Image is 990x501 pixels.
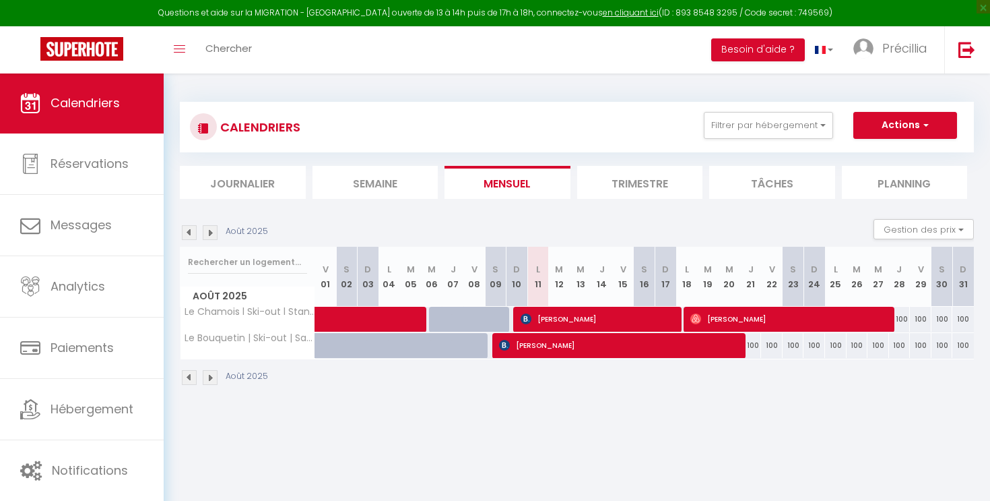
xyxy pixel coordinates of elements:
[641,263,647,276] abbr: S
[709,166,835,199] li: Tâches
[867,333,889,358] div: 100
[910,333,931,358] div: 100
[676,247,698,307] th: 18
[428,263,436,276] abbr: M
[874,263,882,276] abbr: M
[711,38,805,61] button: Besoin d'aide ?
[803,247,825,307] th: 24
[853,38,873,59] img: ...
[896,263,902,276] abbr: J
[612,247,634,307] th: 15
[960,263,966,276] abbr: D
[748,263,754,276] abbr: J
[918,263,924,276] abbr: V
[620,263,626,276] abbr: V
[958,41,975,58] img: logout
[188,250,307,274] input: Rechercher un logement...
[527,247,549,307] th: 11
[407,263,415,276] abbr: M
[387,263,391,276] abbr: L
[634,247,655,307] th: 16
[315,247,337,307] th: 01
[576,263,585,276] abbr: M
[364,263,371,276] abbr: D
[847,247,868,307] th: 26
[847,333,868,358] div: 100
[40,37,123,61] img: Super Booking
[769,263,775,276] abbr: V
[698,247,719,307] th: 19
[834,263,838,276] abbr: L
[421,247,442,307] th: 06
[655,247,677,307] th: 17
[952,307,974,332] div: 100
[195,26,262,73] a: Chercher
[952,333,974,358] div: 100
[471,263,477,276] abbr: V
[521,306,679,332] span: [PERSON_NAME]
[761,247,783,307] th: 22
[183,307,317,317] span: Le Chamois l Ski-out l Standing
[536,263,540,276] abbr: L
[51,94,120,111] span: Calendriers
[336,247,358,307] th: 02
[485,247,506,307] th: 09
[180,287,315,306] span: Août 2025
[400,247,422,307] th: 05
[323,263,329,276] abbr: V
[811,263,818,276] abbr: D
[603,7,659,18] a: en cliquant ici
[451,263,456,276] abbr: J
[952,247,974,307] th: 31
[740,333,762,358] div: 100
[183,333,317,343] span: Le Bouquetin | Ski-out | Sauna
[842,166,968,199] li: Planning
[761,333,783,358] div: 100
[853,263,861,276] abbr: M
[910,247,931,307] th: 29
[939,263,945,276] abbr: S
[719,247,740,307] th: 20
[704,263,712,276] abbr: M
[599,263,605,276] abbr: J
[51,216,112,233] span: Messages
[882,40,927,57] span: Précillia
[463,247,485,307] th: 08
[52,462,128,479] span: Notifications
[889,333,911,358] div: 100
[343,263,350,276] abbr: S
[180,166,306,199] li: Journalier
[889,307,911,332] div: 100
[853,112,957,139] button: Actions
[740,247,762,307] th: 21
[51,339,114,356] span: Paiements
[506,247,528,307] th: 10
[205,41,252,55] span: Chercher
[555,263,563,276] abbr: M
[783,333,804,358] div: 100
[444,166,570,199] li: Mensuel
[51,401,133,417] span: Hébergement
[51,155,129,172] span: Réservations
[51,278,105,295] span: Analytics
[931,247,953,307] th: 30
[217,112,300,142] h3: CALENDRIERS
[889,247,911,307] th: 28
[825,247,847,307] th: 25
[591,247,613,307] th: 14
[662,263,669,276] abbr: D
[358,247,379,307] th: 03
[226,370,268,383] p: Août 2025
[549,247,570,307] th: 12
[442,247,464,307] th: 07
[378,247,400,307] th: 04
[843,26,944,73] a: ... Précillia
[873,219,974,239] button: Gestion des prix
[513,263,520,276] abbr: D
[690,306,892,332] span: [PERSON_NAME]
[492,263,498,276] abbr: S
[790,263,796,276] abbr: S
[704,112,833,139] button: Filtrer par hébergement
[867,247,889,307] th: 27
[685,263,689,276] abbr: L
